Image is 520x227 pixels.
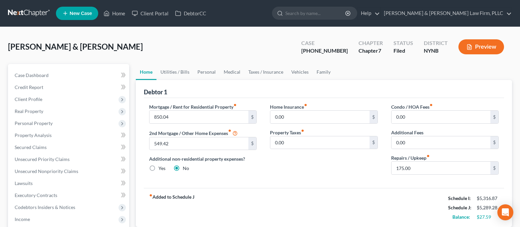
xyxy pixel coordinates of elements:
[70,11,92,16] span: New Case
[9,165,129,177] a: Unsecured Nonpriority Claims
[448,205,471,210] strong: Schedule J:
[304,103,307,107] i: fiber_manual_record
[15,96,42,102] span: Client Profile
[497,204,513,220] div: Open Intercom Messenger
[15,132,52,138] span: Property Analysis
[490,136,498,149] div: $
[452,214,470,220] strong: Balance:
[149,155,257,162] label: Additional non-residential property expenses?
[477,195,499,202] div: $5,316.87
[15,84,43,90] span: Credit Report
[193,64,220,80] a: Personal
[9,153,129,165] a: Unsecured Priority Claims
[429,103,433,107] i: fiber_manual_record
[393,39,413,47] div: Status
[129,7,172,19] a: Client Portal
[490,162,498,174] div: $
[270,111,370,123] input: --
[149,137,249,150] input: --
[301,47,348,55] div: [PHONE_NUMBER]
[313,64,335,80] a: Family
[9,129,129,141] a: Property Analysis
[391,111,491,123] input: --
[15,144,47,150] span: Secured Claims
[248,137,256,150] div: $
[15,168,78,174] span: Unsecured Nonpriority Claims
[158,165,165,172] label: Yes
[15,72,49,78] span: Case Dashboard
[270,103,307,110] label: Home Insurance
[370,111,378,123] div: $
[391,129,423,136] label: Additional Fees
[15,108,43,114] span: Real Property
[393,47,413,55] div: Filed
[149,103,237,110] label: Mortgage / Rent for Residential Property
[424,39,448,47] div: District
[287,64,313,80] a: Vehicles
[9,81,129,93] a: Credit Report
[9,189,129,201] a: Executory Contracts
[183,165,189,172] label: No
[9,141,129,153] a: Secured Claims
[233,103,237,107] i: fiber_manual_record
[301,39,348,47] div: Case
[301,129,304,132] i: fiber_manual_record
[448,195,471,201] strong: Schedule I:
[381,7,512,19] a: [PERSON_NAME] & [PERSON_NAME] Law Firm, PLLC
[391,162,491,174] input: --
[9,69,129,81] a: Case Dashboard
[9,177,129,189] a: Lawsuits
[426,154,430,158] i: fiber_manual_record
[15,120,53,126] span: Personal Property
[285,7,346,19] input: Search by name...
[458,39,504,54] button: Preview
[100,7,129,19] a: Home
[15,180,33,186] span: Lawsuits
[270,129,304,136] label: Property Taxes
[15,192,57,198] span: Executory Contracts
[149,194,194,222] strong: Added to Schedule J
[244,64,287,80] a: Taxes / Insurance
[149,194,152,197] i: fiber_manual_record
[8,42,143,51] span: [PERSON_NAME] & [PERSON_NAME]
[172,7,209,19] a: DebtorCC
[15,204,75,210] span: Codebtors Insiders & Notices
[149,129,238,137] label: 2nd Mortgage / Other Home Expenses
[391,136,491,149] input: --
[248,111,256,123] div: $
[359,39,383,47] div: Chapter
[424,47,448,55] div: NYNB
[477,214,499,220] div: $27.59
[220,64,244,80] a: Medical
[15,216,30,222] span: Income
[359,47,383,55] div: Chapter
[270,136,370,149] input: --
[490,111,498,123] div: $
[391,154,430,161] label: Repairs / Upkeep
[378,47,381,54] span: 7
[156,64,193,80] a: Utilities / Bills
[391,103,433,110] label: Condo / HOA Fees
[15,156,70,162] span: Unsecured Priority Claims
[136,64,156,80] a: Home
[477,204,499,211] div: $5,289.28
[358,7,380,19] a: Help
[228,129,231,132] i: fiber_manual_record
[149,111,249,123] input: --
[144,88,167,96] div: Debtor 1
[370,136,378,149] div: $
